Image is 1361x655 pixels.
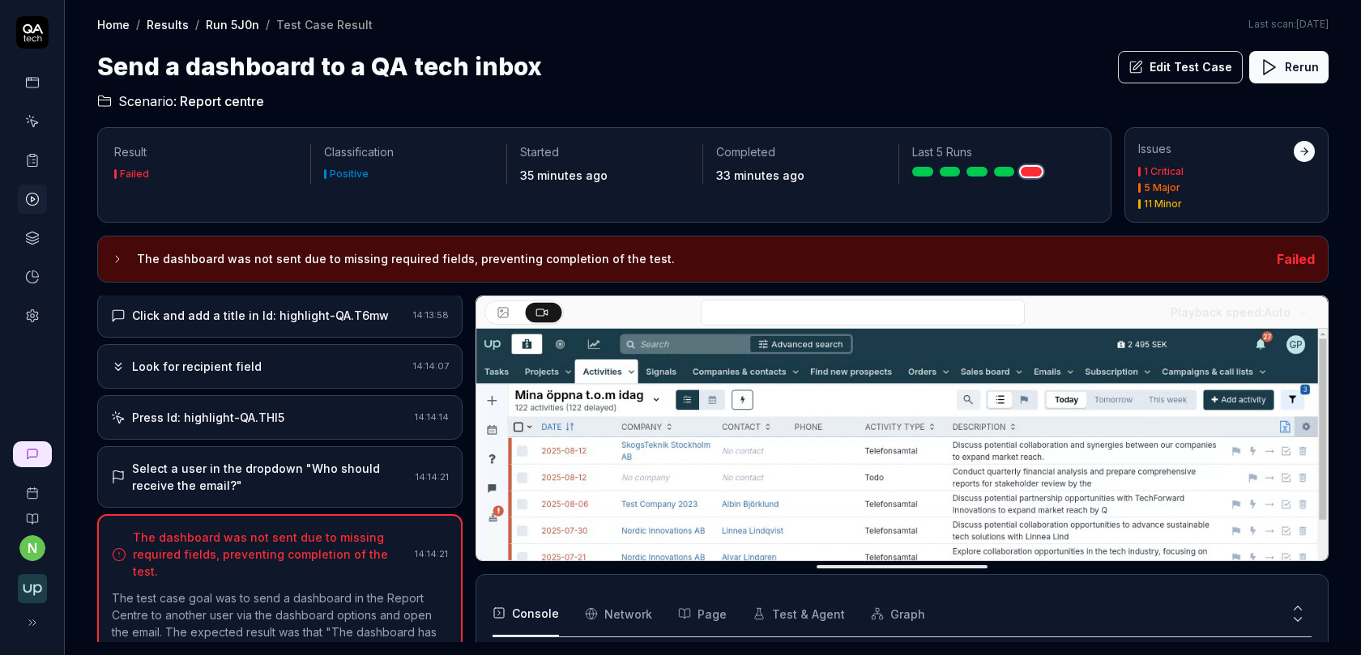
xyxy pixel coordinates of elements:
div: Look for recipient field [132,358,262,375]
a: Book a call with us [6,474,58,500]
button: Test & Agent [753,591,845,636]
time: 14:14:14 [415,411,449,423]
div: / [136,16,140,32]
button: Upsales Logo [6,561,58,606]
p: Started [520,144,689,160]
p: Completed [716,144,885,160]
a: Run 5J0n [206,16,259,32]
div: Playback speed: [1171,304,1291,321]
div: Test Case Result [276,16,373,32]
span: Failed [1277,251,1315,267]
div: Select a user in the dropdown "Who should receive the email?" [132,460,409,494]
p: Result [114,144,297,160]
a: Home [97,16,130,32]
p: Classification [324,144,493,160]
button: Rerun [1249,51,1329,83]
span: Scenario: [115,91,177,111]
h1: Send a dashboard to a QA tech inbox [97,49,542,85]
button: The dashboard was not sent due to missing required fields, preventing completion of the test. [111,249,1264,269]
a: New conversation [13,441,52,467]
p: Last 5 Runs [912,144,1082,160]
time: 33 minutes ago [716,168,804,182]
button: Network [585,591,652,636]
a: Documentation [6,500,58,525]
a: Results [147,16,189,32]
img: Upsales Logo [18,574,47,603]
div: The dashboard was not sent due to missing required fields, preventing completion of the test. [133,529,408,580]
div: Press Id: highlight-QA.THl5 [132,409,284,426]
div: 11 Minor [1144,199,1182,209]
div: / [195,16,199,32]
div: 5 Major [1144,183,1180,193]
div: Click and add a title in Id: highlight-QA.T6mw [132,307,389,324]
time: 14:14:07 [413,360,449,372]
button: Console [493,591,559,636]
time: 14:14:21 [416,471,449,483]
span: Report centre [180,91,264,111]
time: [DATE] [1296,18,1329,30]
time: 35 minutes ago [520,168,608,182]
span: Last scan: [1248,17,1329,32]
button: Page [678,591,727,636]
a: Scenario:Report centre [97,91,264,111]
div: Issues [1138,141,1294,157]
div: Positive [330,169,369,179]
time: 14:14:21 [415,548,448,559]
button: Edit Test Case [1118,51,1243,83]
time: 14:13:58 [413,309,449,321]
h3: The dashboard was not sent due to missing required fields, preventing completion of the test. [137,249,1264,269]
div: 1 Critical [1144,167,1184,177]
button: Last scan:[DATE] [1248,17,1329,32]
div: Failed [120,169,149,179]
button: n [19,535,45,561]
div: / [266,16,270,32]
button: Graph [871,591,925,636]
